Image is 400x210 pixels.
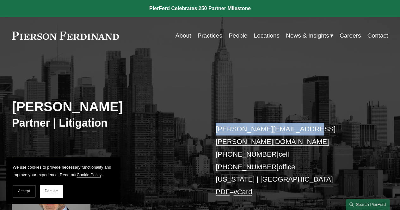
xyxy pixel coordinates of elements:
[340,30,361,42] a: Careers
[13,185,35,197] button: Accept
[286,30,329,41] span: News & Insights
[12,116,200,129] h3: Partner | Litigation
[229,30,247,42] a: People
[175,30,191,42] a: About
[6,157,120,204] section: Cookie banner
[367,30,388,42] a: Contact
[254,30,279,42] a: Locations
[13,164,114,178] p: We use cookies to provide necessary functionality and improve your experience. Read our .
[198,30,222,42] a: Practices
[286,30,333,42] a: folder dropdown
[216,125,335,146] a: [PERSON_NAME][EMAIL_ADDRESS][PERSON_NAME][DOMAIN_NAME]
[216,163,279,171] a: [PHONE_NUMBER]
[40,185,63,197] button: Decline
[45,189,58,193] span: Decline
[77,172,101,177] a: Cookie Policy
[216,150,279,158] a: [PHONE_NUMBER]
[216,188,230,196] a: PDF
[233,188,252,196] a: vCard
[216,123,372,198] p: cell office [US_STATE] | [GEOGRAPHIC_DATA] –
[346,199,390,210] a: Search this site
[18,189,30,193] span: Accept
[12,99,200,115] h2: [PERSON_NAME]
